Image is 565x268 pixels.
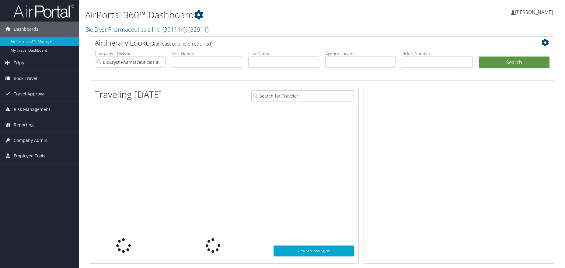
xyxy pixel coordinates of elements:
label: Company - Division: [95,50,166,57]
label: Ticket Number: [402,50,473,57]
span: Risk Management [14,102,50,117]
h1: AirPortal 360™ Dashboard [85,9,401,21]
span: ( 301144 ) [162,25,186,33]
img: airportal-logo.png [13,4,74,18]
h1: Traveling [DATE] [95,88,162,101]
span: (at least one field required) [154,40,212,47]
span: Employee Tools [14,148,45,163]
span: , [ 32911 ] [186,25,209,33]
a: BioCryst Pharmaceuticals Inc. [85,25,209,33]
span: [PERSON_NAME] [515,9,553,15]
span: Dashboards [14,22,38,37]
span: Reporting [14,117,34,132]
h2: Airtinerary Lookup [95,38,511,48]
span: Book Travel [14,71,37,86]
span: Trips [14,55,24,70]
label: Last Name: [248,50,319,57]
span: Company Admin [14,133,47,148]
a: View SecurityLogic® [274,246,354,256]
a: [PERSON_NAME] [511,3,559,21]
label: Agency Locator: [325,50,396,57]
button: Search [479,57,550,69]
input: Search for Traveler [251,90,354,101]
span: Travel Approval [14,86,46,101]
label: First Name: [172,50,242,57]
